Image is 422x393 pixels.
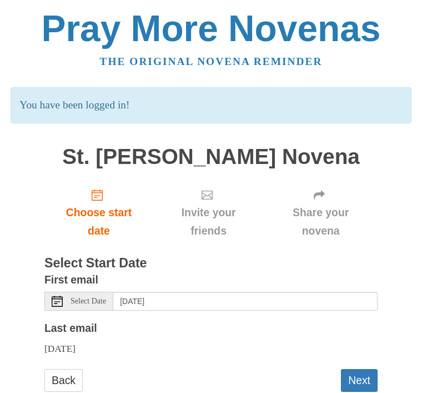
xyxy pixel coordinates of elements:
label: First email [44,271,98,289]
span: [DATE] [44,343,76,354]
span: Choose start date [56,203,142,240]
h3: Select Start Date [44,256,378,271]
span: Select Date [71,297,106,305]
button: Next [341,369,378,392]
h1: St. [PERSON_NAME] Novena [44,145,378,169]
a: Back [44,369,83,392]
p: You have been logged in! [11,87,411,123]
a: The original novena reminder [100,56,323,67]
div: Click "Next" to confirm your start date first. [264,180,378,246]
span: Share your novena [275,203,366,240]
div: Click "Next" to confirm your start date first. [153,180,264,246]
span: Invite your friends [164,203,253,240]
a: Choose start date [44,180,153,246]
label: Last email [44,319,97,337]
a: Pray More Novenas [42,8,381,49]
